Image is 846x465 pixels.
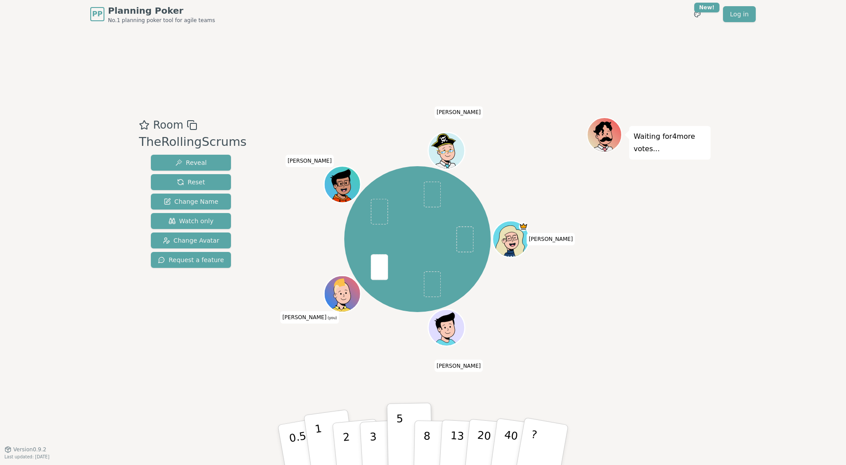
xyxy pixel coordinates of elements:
[519,222,528,231] span: Susset SM is the host
[164,197,218,206] span: Change Name
[634,130,706,155] p: Waiting for 4 more votes...
[325,277,359,311] button: Click to change your avatar
[435,107,483,119] span: Click to change your name
[13,446,46,453] span: Version 0.9.2
[4,454,50,459] span: Last updated: [DATE]
[694,3,719,12] div: New!
[175,158,207,167] span: Reveal
[151,155,231,171] button: Reveal
[151,213,231,229] button: Watch only
[280,311,339,324] span: Click to change your name
[723,6,756,22] a: Log in
[435,360,483,372] span: Click to change your name
[396,412,404,460] p: 5
[151,174,231,190] button: Reset
[108,17,215,24] span: No.1 planning poker tool for agile teams
[327,316,337,320] span: (you)
[689,6,705,22] button: New!
[151,194,231,210] button: Change Name
[158,255,224,264] span: Request a feature
[139,133,246,151] div: TheRollingScrums
[163,236,219,245] span: Change Avatar
[108,4,215,17] span: Planning Poker
[169,217,214,225] span: Watch only
[90,4,215,24] a: PPPlanning PokerNo.1 planning poker tool for agile teams
[177,178,205,187] span: Reset
[285,155,334,167] span: Click to change your name
[4,446,46,453] button: Version0.9.2
[92,9,102,19] span: PP
[151,232,231,248] button: Change Avatar
[139,117,150,133] button: Add as favourite
[153,117,183,133] span: Room
[151,252,231,268] button: Request a feature
[527,233,575,245] span: Click to change your name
